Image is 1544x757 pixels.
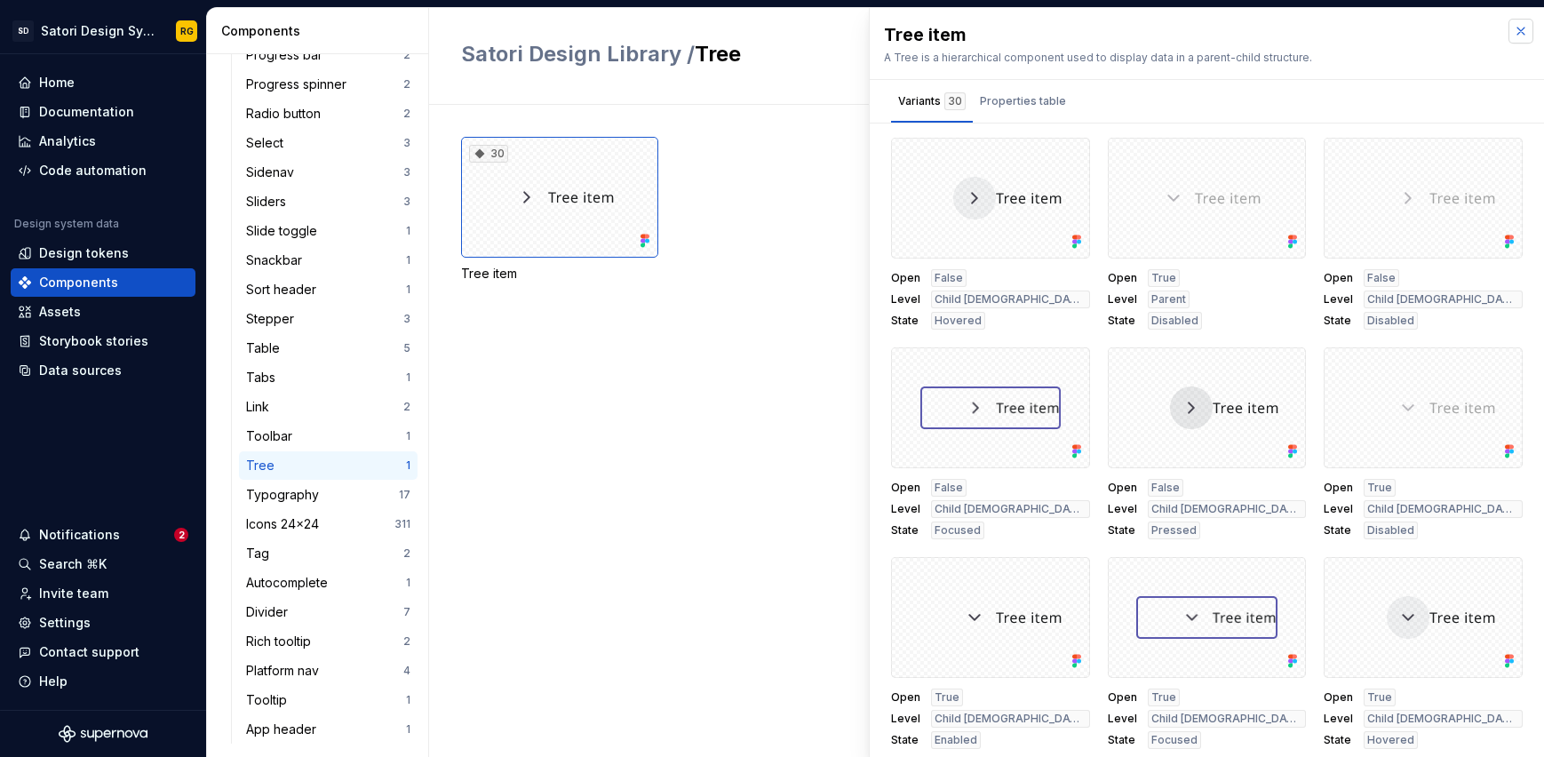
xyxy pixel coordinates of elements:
span: Open [1324,690,1353,705]
div: 30Tree item [461,137,658,283]
a: Documentation [11,98,195,126]
div: Help [39,673,68,690]
div: Progress bar [246,46,330,64]
div: Tooltip [246,691,294,709]
span: Child [DEMOGRAPHIC_DATA] [935,712,1086,726]
div: Components [39,274,118,291]
button: SDSatori Design SystemRG [4,12,203,50]
span: Disabled [1367,314,1414,328]
div: Notifications [39,526,120,544]
span: False [935,271,963,285]
span: State [1324,523,1353,538]
span: True [1367,481,1392,495]
a: Settings [11,609,195,637]
a: Icons 24x24311 [239,510,418,538]
div: Storybook stories [39,332,148,350]
div: Home [39,74,75,92]
div: Tag [246,545,276,562]
a: Assets [11,298,195,326]
a: Tabs1 [239,363,418,392]
button: Help [11,667,195,696]
span: State [1108,733,1137,747]
a: Toolbar1 [239,422,418,450]
span: Child [DEMOGRAPHIC_DATA] [1151,502,1303,516]
div: 4 [403,664,410,678]
div: 2 [403,48,410,62]
span: Open [891,271,920,285]
div: RG [180,24,194,38]
div: Table [246,339,287,357]
a: Snackbar1 [239,246,418,275]
span: False [1367,271,1396,285]
span: 2 [174,528,188,542]
div: Platform nav [246,662,326,680]
a: Tooltip1 [239,686,418,714]
div: 2 [403,546,410,561]
span: True [1367,690,1392,705]
span: Open [1108,481,1137,495]
span: Open [891,690,920,705]
div: 1 [406,224,410,238]
a: Progress bar2 [239,41,418,69]
div: Stepper [246,310,301,328]
a: Sliders3 [239,187,418,216]
a: Table5 [239,334,418,363]
span: Level [1324,712,1353,726]
div: 1 [406,722,410,737]
div: Select [246,134,290,152]
span: State [1108,314,1137,328]
div: A Tree is a hierarchical component used to display data in a parent-child structure. [884,51,1491,65]
a: Storybook stories [11,327,195,355]
span: True [935,690,959,705]
div: 30 [944,92,966,110]
div: Design system data [14,217,119,231]
span: False [935,481,963,495]
div: Components [221,22,421,40]
a: Data sources [11,356,195,385]
div: Tabs [246,369,283,386]
h2: Tree [461,40,1015,68]
div: 2 [403,400,410,414]
svg: Supernova Logo [59,725,147,743]
a: Invite team [11,579,195,608]
span: Level [891,502,920,516]
a: Analytics [11,127,195,155]
div: 1 [406,253,410,267]
div: 1 [406,693,410,707]
div: Search ⌘K [39,555,107,573]
button: Notifications2 [11,521,195,549]
a: Components [11,268,195,297]
a: Autocomplete1 [239,569,418,597]
div: Tree [246,457,282,474]
div: Documentation [39,103,134,121]
span: Disabled [1151,314,1198,328]
a: Slide toggle1 [239,217,418,245]
div: Tree item [461,265,658,283]
div: 3 [403,165,410,179]
span: Pressed [1151,523,1197,538]
span: Parent [1151,292,1186,307]
button: Search ⌘K [11,550,195,578]
div: 30 [469,145,508,163]
a: Design tokens [11,239,195,267]
div: 1 [406,429,410,443]
div: Properties table [980,92,1066,110]
span: Child [DEMOGRAPHIC_DATA] [1367,292,1519,307]
span: True [1151,690,1176,705]
div: Typography [246,486,326,504]
a: Link2 [239,393,418,421]
span: Open [1324,271,1353,285]
div: Sidenav [246,163,301,181]
span: Open [1108,690,1137,705]
span: Disabled [1367,523,1414,538]
div: SD [12,20,34,42]
button: Contact support [11,638,195,666]
a: Sort header1 [239,275,418,304]
div: 3 [403,312,410,326]
span: State [891,733,920,747]
div: 1 [406,283,410,297]
span: Open [1108,271,1137,285]
div: 1 [406,458,410,473]
a: Divider7 [239,598,418,626]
